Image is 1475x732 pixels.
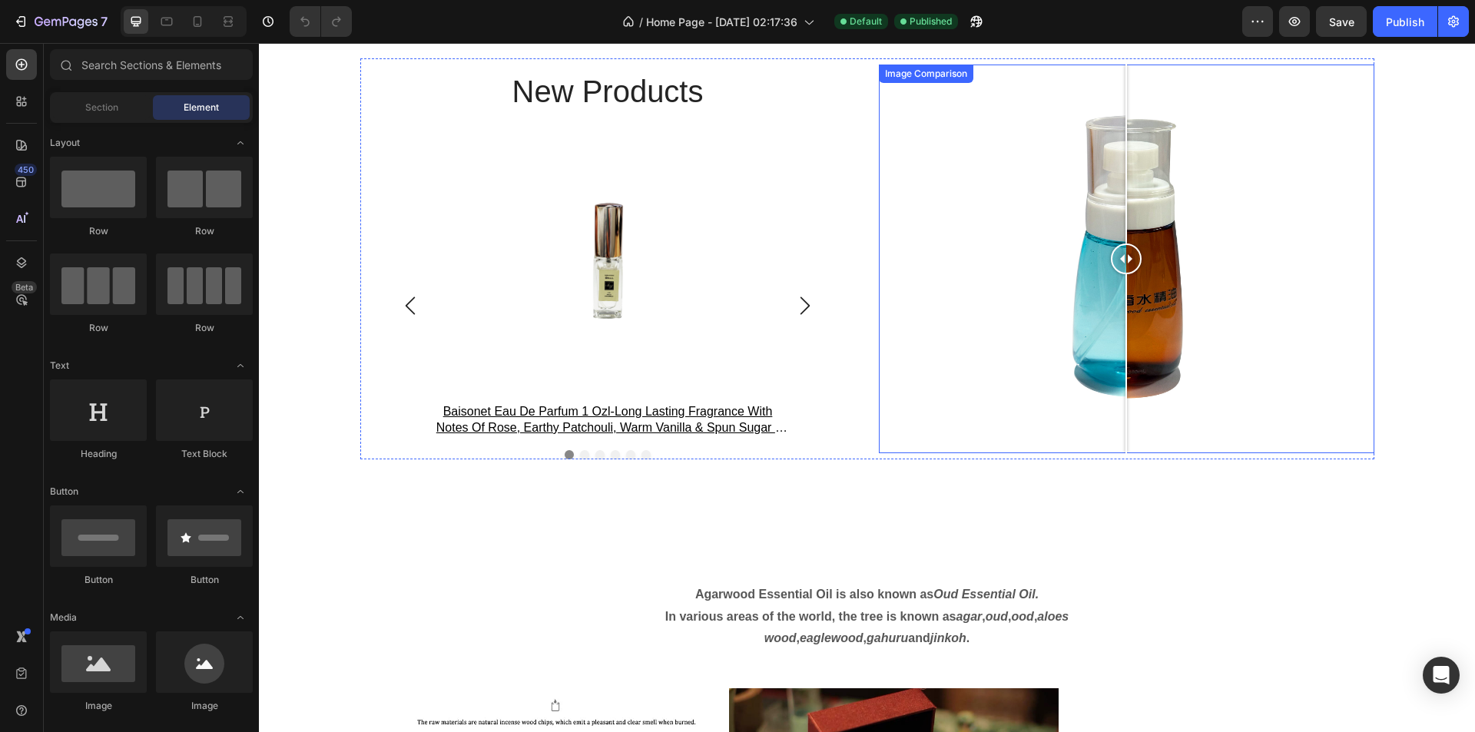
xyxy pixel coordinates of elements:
span: Toggle open [228,479,253,504]
div: Row [50,321,147,335]
strong: , [749,567,752,580]
input: Search Sections & Elements [50,49,253,80]
button: Dot [352,407,361,416]
strong: , [723,567,726,580]
strong: gahuru [608,588,649,601]
span: Button [50,485,78,498]
span: Default [850,15,882,28]
span: Toggle open [228,353,253,378]
div: Text Block [156,447,253,461]
strong: ood [753,567,775,580]
div: Publish [1386,14,1424,30]
button: Dot [367,407,376,416]
strong: In various areas of the world, the tree is known as [406,567,698,580]
button: Dot [306,407,315,416]
strong: and [649,588,671,601]
span: Home Page - [DATE] 02:17:36 [646,14,797,30]
div: 450 [15,164,37,176]
strong: . [708,588,711,601]
button: Dot [383,407,392,416]
div: Row [156,321,253,335]
p: 7 [101,12,108,31]
strong: , [537,588,540,601]
span: / [639,14,643,30]
strong: Agarwood Essential Oil is also known as [436,545,675,558]
span: Layout [50,136,80,150]
div: Undo/Redo [290,6,352,37]
span: Toggle open [228,131,253,155]
div: Row [156,224,253,238]
div: Button [50,573,147,587]
span: Save [1329,15,1354,28]
button: Publish [1373,6,1437,37]
div: Image [50,699,147,713]
div: Image Comparison [623,24,711,38]
strong: jinkoh [671,588,708,601]
button: Carousel Next Arrow [537,253,555,272]
strong: agar [698,567,724,580]
div: Open Intercom Messenger [1423,657,1460,694]
button: Save [1316,6,1367,37]
span: Section [85,101,118,114]
div: Beta [12,281,37,293]
strong: oud [727,567,749,580]
img: Title [620,22,1115,410]
div: Heading [50,447,147,461]
iframe: Design area [259,43,1475,732]
span: Published [910,15,952,28]
div: Image [156,699,253,713]
span: Text [50,359,69,373]
strong: Oud Essential Oil. [675,545,780,558]
button: Dot [321,407,330,416]
span: Toggle open [228,605,253,630]
div: Button [156,573,253,587]
strong: , [775,567,778,580]
button: Dot [336,407,346,416]
button: 7 [6,6,114,37]
span: Element [184,101,219,114]
span: Media [50,611,77,624]
strong: eaglewood [541,588,605,601]
div: Row [50,224,147,238]
strong: , [605,588,608,601]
